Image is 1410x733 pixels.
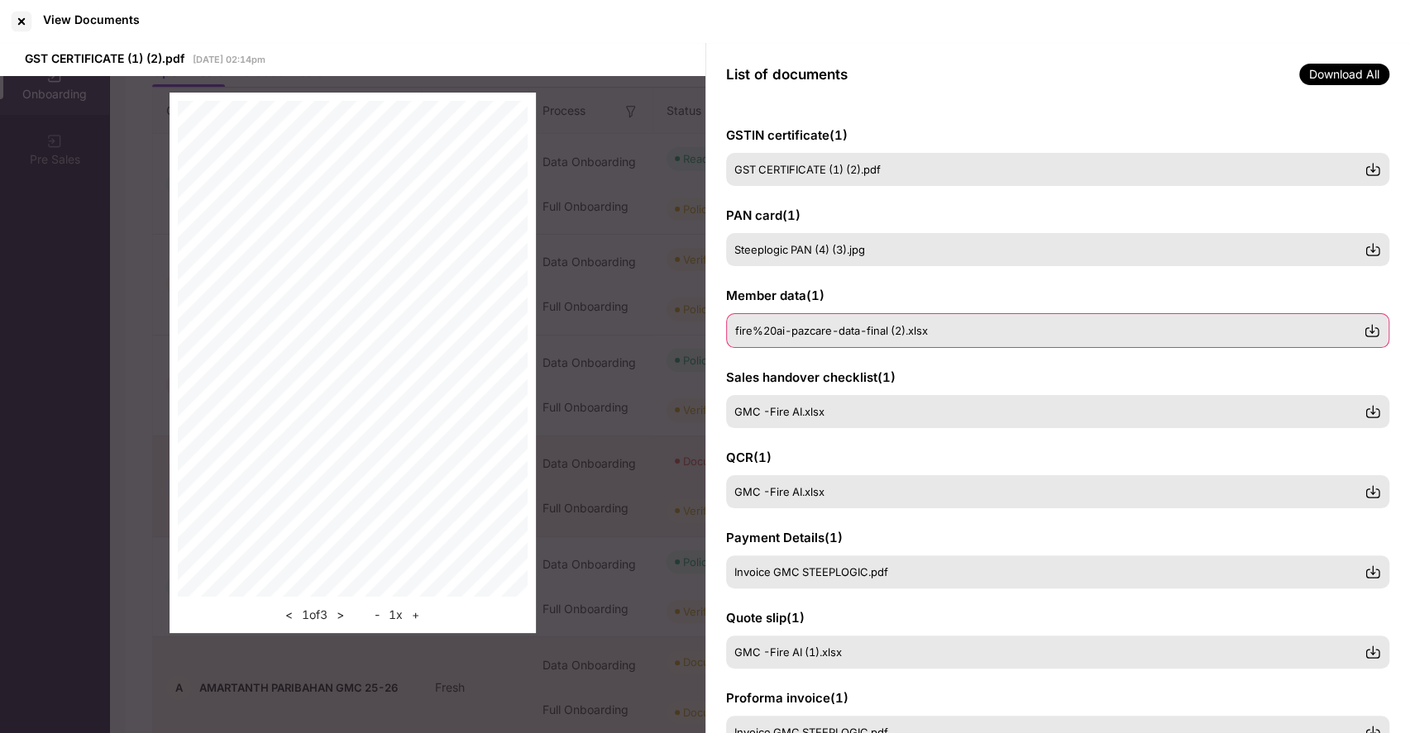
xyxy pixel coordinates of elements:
img: svg+xml;base64,PHN2ZyBpZD0iRG93bmxvYWQtMzJ4MzIiIHhtbG5zPSJodHRwOi8vd3d3LnczLm9yZy8yMDAwL3N2ZyIgd2... [1365,483,1381,500]
img: svg+xml;base64,PHN2ZyBpZD0iRG93bmxvYWQtMzJ4MzIiIHhtbG5zPSJodHRwOi8vd3d3LnczLm9yZy8yMDAwL3N2ZyIgd2... [1365,241,1381,258]
img: svg+xml;base64,PHN2ZyBpZD0iRG93bmxvYWQtMzJ4MzIiIHhtbG5zPSJodHRwOi8vd3d3LnczLm9yZy8yMDAwL3N2ZyIgd2... [1365,564,1381,580]
button: - [370,605,385,625]
button: > [332,605,349,625]
span: Quote slip ( 1 ) [726,610,805,626]
img: svg+xml;base64,PHN2ZyBpZD0iRG93bmxvYWQtMzJ4MzIiIHhtbG5zPSJodHRwOi8vd3d3LnczLm9yZy8yMDAwL3N2ZyIgd2... [1364,322,1380,339]
span: Invoice GMC STEEPLOGIC.pdf [734,565,888,578]
span: PAN card ( 1 ) [726,207,801,223]
span: GSTIN certificate ( 1 ) [726,127,848,143]
img: svg+xml;base64,PHN2ZyBpZD0iRG93bmxvYWQtMzJ4MzIiIHhtbG5zPSJodHRwOi8vd3d3LnczLm9yZy8yMDAwL3N2ZyIgd2... [1365,403,1381,420]
span: GST CERTIFICATE (1) (2).pdf [734,163,881,176]
button: < [280,605,298,625]
span: List of documents [726,66,848,83]
span: GMC -Fire AI.xlsx [734,405,824,418]
span: GMC -Fire AI.xlsx [734,485,824,498]
div: View Documents [43,12,140,26]
span: Download All [1299,64,1389,85]
div: 1 of 3 [280,605,349,625]
button: + [407,605,424,625]
span: Proforma invoice ( 1 ) [726,690,848,706]
img: svg+xml;base64,PHN2ZyBpZD0iRG93bmxvYWQtMzJ4MzIiIHhtbG5zPSJodHRwOi8vd3d3LnczLm9yZy8yMDAwL3N2ZyIgd2... [1365,161,1381,178]
span: Steeplogic PAN (4) (3).jpg [734,243,865,256]
div: 1 x [370,605,424,625]
span: fire%20ai-pazcare-data-final (2).xlsx [735,324,928,337]
span: Sales handover checklist ( 1 ) [726,369,896,385]
span: GMC -Fire AI (1).xlsx [734,645,842,659]
span: QCR ( 1 ) [726,450,772,465]
span: Member data ( 1 ) [726,288,824,303]
span: GST CERTIFICATE (1) (2).pdf [25,51,184,65]
span: [DATE] 02:14pm [193,54,265,65]
span: Payment Details ( 1 ) [726,530,843,545]
img: svg+xml;base64,PHN2ZyBpZD0iRG93bmxvYWQtMzJ4MzIiIHhtbG5zPSJodHRwOi8vd3d3LnczLm9yZy8yMDAwL3N2ZyIgd2... [1365,644,1381,660]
